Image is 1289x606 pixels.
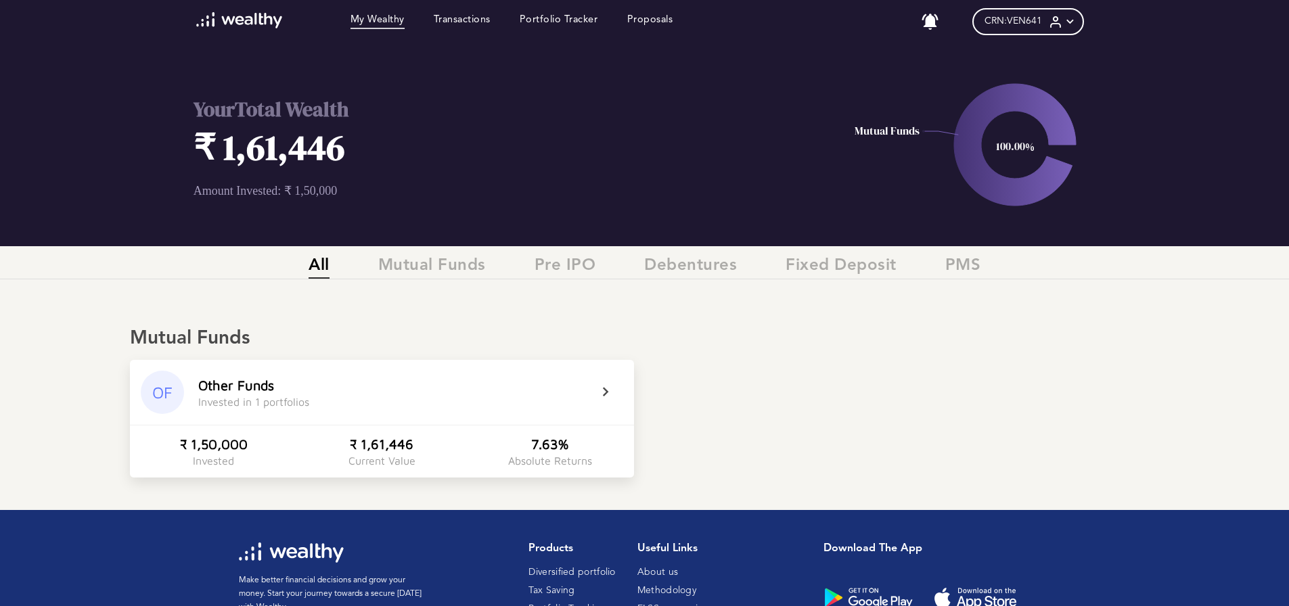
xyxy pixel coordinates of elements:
[637,586,696,595] a: Methodology
[535,256,596,279] span: Pre IPO
[239,542,344,563] img: wl-logo-white.svg
[786,256,897,279] span: Fixed Deposit
[996,139,1035,154] text: 100.00%
[528,567,615,577] a: Diversified portfolio
[194,95,741,123] h2: Your Total Wealth
[637,542,714,555] h1: Useful Links
[528,586,574,595] a: Tax Saving
[378,256,486,279] span: Mutual Funds
[531,436,568,452] div: 7.63%
[985,16,1042,27] span: CRN: VEN641
[196,12,282,28] img: wl-logo-white.svg
[434,14,491,29] a: Transactions
[350,14,405,29] a: My Wealthy
[130,327,1159,350] div: Mutual Funds
[855,123,920,138] text: Mutual Funds
[194,183,741,198] p: Amount Invested: ₹ 1,50,000
[637,567,678,577] a: About us
[823,542,1040,555] h1: Download the app
[528,542,615,555] h1: Products
[520,14,598,29] a: Portfolio Tracker
[180,436,248,452] div: ₹ 1,50,000
[198,377,274,393] div: Other Funds
[198,396,309,408] div: Invested in 1 portfolios
[644,256,737,279] span: Debentures
[348,454,415,467] div: Current Value
[141,371,184,414] div: OF
[309,256,330,279] span: All
[945,256,981,279] span: PMS
[193,454,234,467] div: Invested
[508,454,592,467] div: Absolute Returns
[350,436,413,452] div: ₹ 1,61,446
[194,123,741,171] h1: ₹ 1,61,446
[627,14,673,29] a: Proposals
